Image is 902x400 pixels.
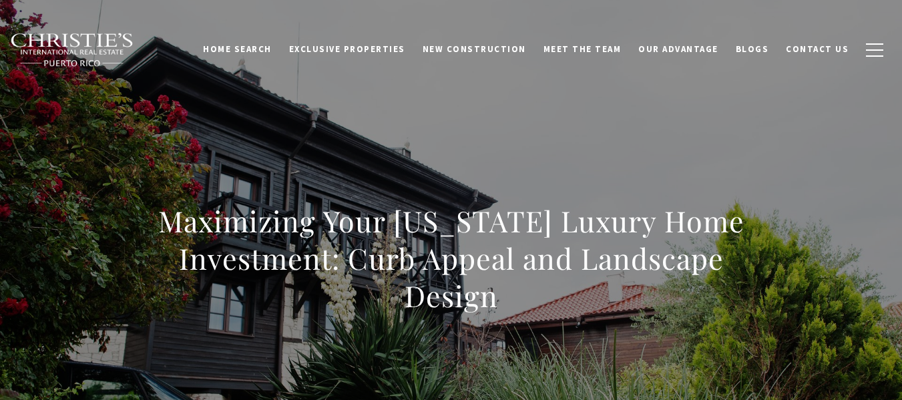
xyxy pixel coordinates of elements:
[414,37,535,62] a: New Construction
[727,37,778,62] a: Blogs
[289,43,405,55] span: Exclusive Properties
[280,37,414,62] a: Exclusive Properties
[736,43,769,55] span: Blogs
[638,43,718,55] span: Our Advantage
[10,33,134,67] img: Christie's International Real Estate black text logo
[786,43,849,55] span: Contact Us
[423,43,526,55] span: New Construction
[535,37,630,62] a: Meet the Team
[194,37,280,62] a: Home Search
[630,37,727,62] a: Our Advantage
[157,202,746,315] h1: Maximizing Your [US_STATE] Luxury Home Investment: Curb Appeal and Landscape Design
